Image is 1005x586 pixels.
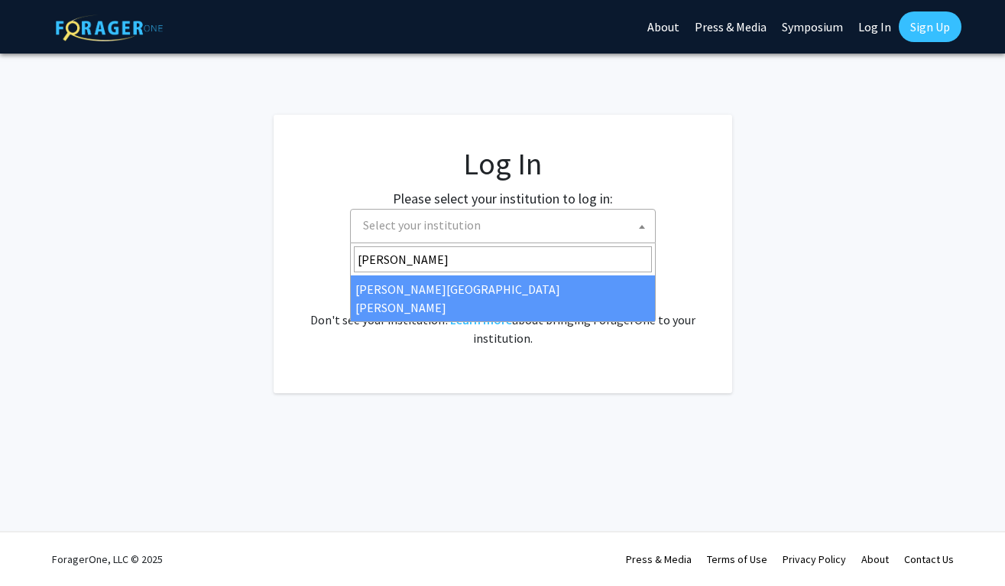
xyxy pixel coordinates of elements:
[861,552,889,566] a: About
[11,517,65,575] iframe: Chat
[354,246,652,272] input: Search
[52,532,163,586] div: ForagerOne, LLC © 2025
[304,145,702,182] h1: Log In
[626,552,692,566] a: Press & Media
[899,11,961,42] a: Sign Up
[363,217,481,233] span: Select your institution
[904,552,954,566] a: Contact Us
[304,274,702,347] div: No account? . Don't see your institution? about bringing ForagerOne to your institution.
[357,210,655,241] span: Select your institution
[393,188,613,209] label: Please select your institution to log in:
[56,15,163,41] img: ForagerOne Logo
[350,209,656,243] span: Select your institution
[707,552,767,566] a: Terms of Use
[783,552,846,566] a: Privacy Policy
[351,275,655,321] li: [PERSON_NAME][GEOGRAPHIC_DATA][PERSON_NAME]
